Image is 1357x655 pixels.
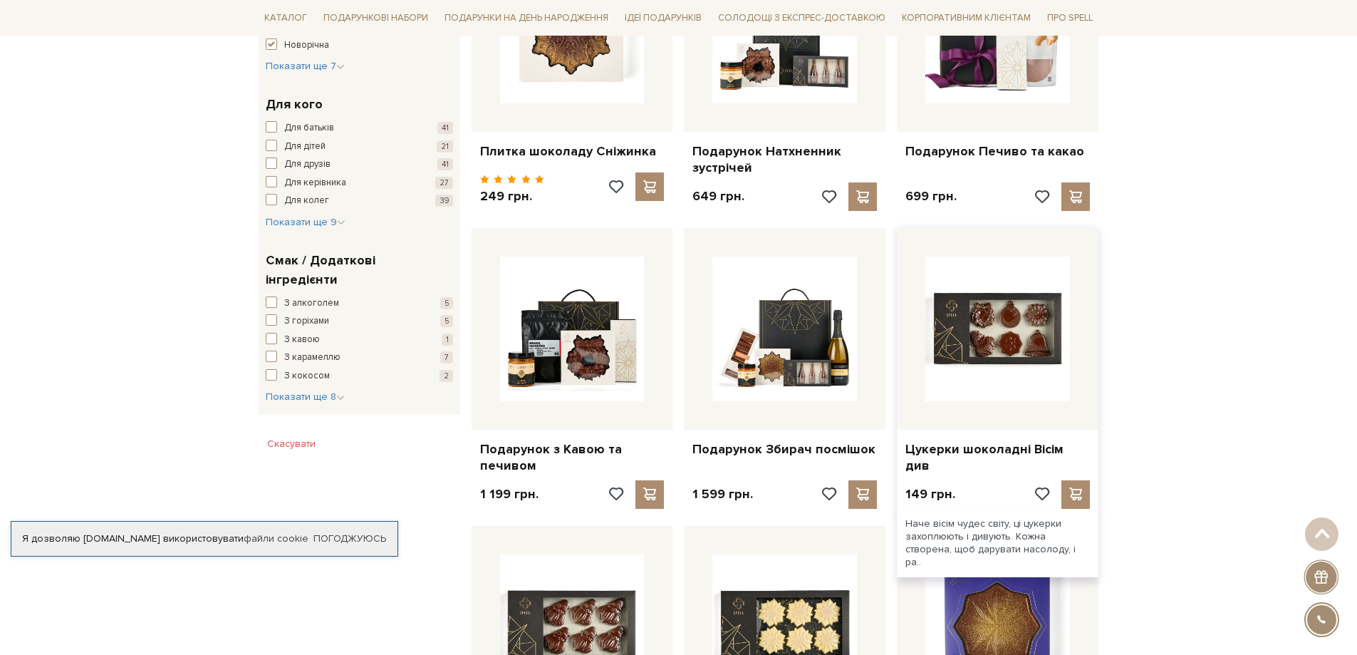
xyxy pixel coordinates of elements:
[435,195,453,207] span: 39
[266,391,345,403] span: Показати ще 8
[313,532,386,545] a: Погоджуюсь
[619,7,707,29] a: Ідеї подарунків
[266,296,453,311] button: З алкоголем 5
[437,158,453,170] span: 41
[284,314,329,329] span: З горіхами
[259,433,324,455] button: Скасувати
[284,333,320,347] span: З кавою
[284,296,339,311] span: З алкоголем
[266,351,453,365] button: З карамеллю 7
[435,177,453,189] span: 27
[905,143,1090,160] a: Подарунок Печиво та какао
[1041,7,1098,29] a: Про Spell
[692,188,744,205] p: 649 грн.
[284,176,346,190] span: Для керівника
[925,257,1070,401] img: Цукерки шоколадні Вісім див
[905,188,957,205] p: 699 грн.
[440,315,453,327] span: 5
[480,143,665,160] a: Плитка шоколаду Сніжинка
[440,370,453,382] span: 2
[266,38,453,53] button: Новорічна
[266,369,453,383] button: З кокосом 2
[266,251,449,289] span: Смак / Додаткові інгредієнти
[266,194,453,208] button: Для колег 39
[692,441,877,458] a: Подарунок Збирач посмішок
[480,441,665,475] a: Подарунок з Кавою та печивом
[266,140,453,154] button: Для дітей 21
[266,95,323,114] span: Для кого
[266,314,453,329] button: З горіхами 5
[266,60,345,72] span: Показати ще 7
[437,140,453,153] span: 21
[284,369,330,383] span: З кокосом
[480,188,545,205] p: 249 грн.
[266,390,345,404] button: Показати ще 8
[11,532,397,545] div: Я дозволяю [DOMAIN_NAME] використовувати
[244,532,308,545] a: файли cookie
[266,333,453,347] button: З кавою 1
[437,122,453,134] span: 41
[480,486,539,502] p: 1 199 грн.
[439,7,614,29] a: Подарунки на День народження
[259,7,313,29] a: Каталог
[318,7,434,29] a: Подарункові набори
[284,38,329,53] span: Новорічна
[284,158,331,172] span: Для друзів
[284,140,326,154] span: Для дітей
[266,121,453,135] button: Для батьків 41
[266,59,345,73] button: Показати ще 7
[266,216,345,228] span: Показати ще 9
[692,486,753,502] p: 1 599 грн.
[440,351,453,363] span: 7
[284,194,329,208] span: Для колег
[266,158,453,172] button: Для друзів 41
[905,486,955,502] p: 149 грн.
[712,6,891,30] a: Солодощі з експрес-доставкою
[440,297,453,309] span: 5
[692,143,877,177] a: Подарунок Натхненник зустрічей
[442,334,453,346] span: 1
[896,7,1036,29] a: Корпоративним клієнтам
[284,121,334,135] span: Для батьків
[284,351,340,365] span: З карамеллю
[897,509,1098,578] div: Наче вісім чудес світу, ці цукерки захоплюють і дивують. Кожна створена, щоб дарувати насолоду, і...
[266,176,453,190] button: Для керівника 27
[266,215,345,229] button: Показати ще 9
[905,441,1090,475] a: Цукерки шоколадні Вісім див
